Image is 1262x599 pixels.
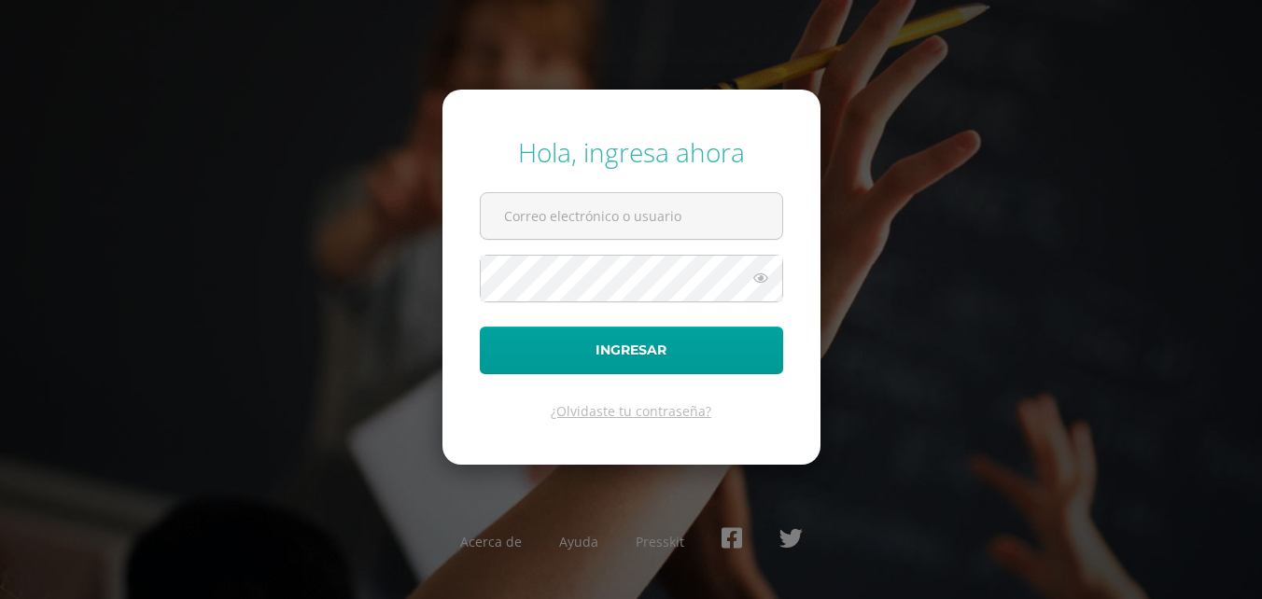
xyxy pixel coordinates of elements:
[480,134,783,170] div: Hola, ingresa ahora
[480,327,783,374] button: Ingresar
[460,533,522,550] a: Acerca de
[636,533,684,550] a: Presskit
[559,533,598,550] a: Ayuda
[551,402,711,420] a: ¿Olvidaste tu contraseña?
[481,193,782,239] input: Correo electrónico o usuario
